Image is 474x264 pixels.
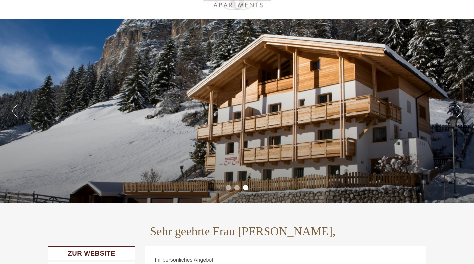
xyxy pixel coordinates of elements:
span: : [213,257,215,263]
a: Zur Website [48,246,135,261]
span: Ihr persönliches Angebot [155,257,213,263]
button: Previous [12,103,19,119]
h1: Sehr geehrte Frau [PERSON_NAME], [150,225,336,238]
button: Next [455,103,462,119]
